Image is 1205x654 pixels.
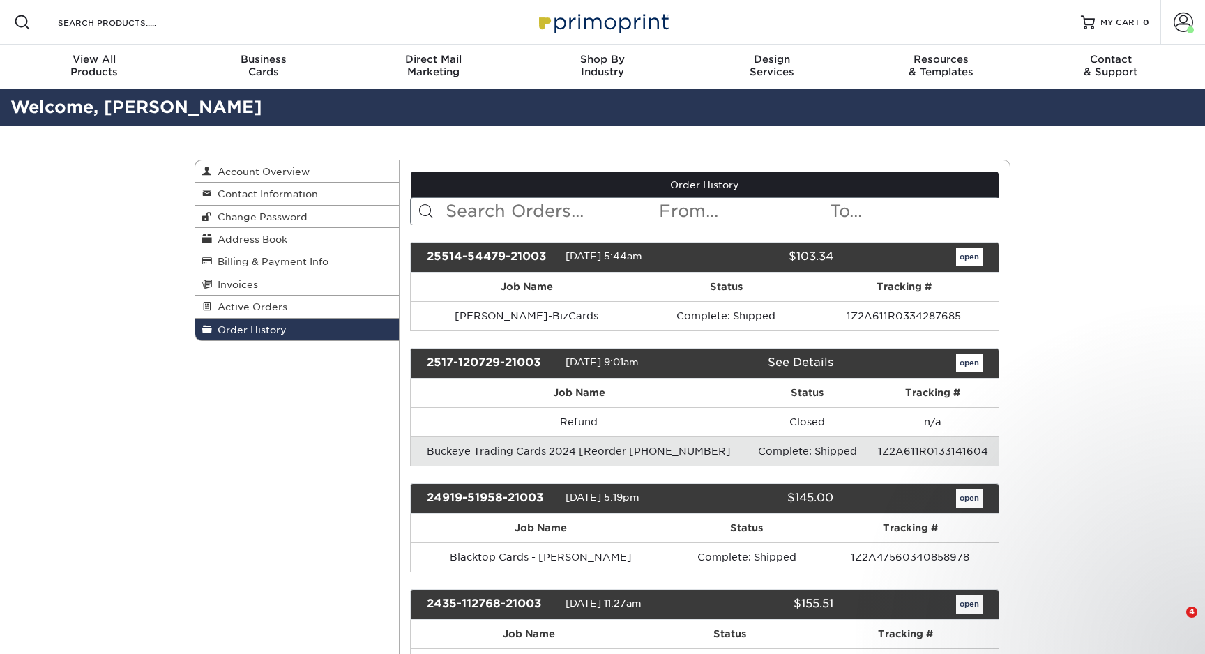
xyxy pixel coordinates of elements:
a: Invoices [195,273,399,296]
th: Status [648,620,812,648]
td: Blacktop Cards - [PERSON_NAME] [411,542,672,572]
th: Job Name [411,514,672,542]
span: Contact [1026,53,1195,66]
a: open [956,489,983,508]
span: Change Password [212,211,308,222]
a: See Details [768,356,833,369]
th: Job Name [411,379,748,407]
span: 4 [1186,607,1197,618]
a: Resources& Templates [856,45,1026,89]
div: $103.34 [694,248,843,266]
td: Complete: Shipped [672,542,822,572]
a: Active Orders [195,296,399,318]
a: View AllProducts [10,45,179,89]
input: To... [828,198,999,225]
th: Status [672,514,822,542]
span: Shop By [518,53,688,66]
input: SEARCH PRODUCTS..... [56,14,192,31]
input: Search Orders... [444,198,658,225]
th: Status [748,379,867,407]
span: Address Book [212,234,287,245]
th: Job Name [411,273,643,301]
a: Address Book [195,228,399,250]
div: 2517-120729-21003 [416,354,566,372]
div: $155.51 [694,595,843,614]
span: Order History [212,324,287,335]
div: Cards [179,53,349,78]
iframe: Intercom live chat [1158,607,1191,640]
th: Tracking # [812,620,999,648]
td: Complete: Shipped [748,436,867,466]
img: Primoprint [533,7,672,37]
a: Direct MailMarketing [349,45,518,89]
a: Order History [411,172,999,198]
a: DesignServices [687,45,856,89]
div: Services [687,53,856,78]
td: Closed [748,407,867,436]
td: 1Z2A611R0334287685 [810,301,999,330]
th: Tracking # [867,379,999,407]
span: Business [179,53,349,66]
div: 2435-112768-21003 [416,595,566,614]
span: [DATE] 11:27am [566,598,642,609]
a: open [956,354,983,372]
a: Billing & Payment Info [195,250,399,273]
div: Marketing [349,53,518,78]
span: Contact Information [212,188,318,199]
span: Active Orders [212,301,287,312]
th: Tracking # [822,514,999,542]
span: [DATE] 5:19pm [566,492,639,503]
td: 1Z2A611R0133141604 [867,436,999,466]
td: [PERSON_NAME]-BizCards [411,301,643,330]
span: [DATE] 9:01am [566,356,639,367]
span: Billing & Payment Info [212,256,328,267]
span: View All [10,53,179,66]
a: BusinessCards [179,45,349,89]
td: Refund [411,407,748,436]
span: 0 [1143,17,1149,27]
th: Job Name [411,620,648,648]
th: Status [643,273,810,301]
a: Account Overview [195,160,399,183]
span: Invoices [212,279,258,290]
a: Shop ByIndustry [518,45,688,89]
div: 24919-51958-21003 [416,489,566,508]
div: Industry [518,53,688,78]
a: Order History [195,319,399,340]
input: From... [658,198,828,225]
span: Direct Mail [349,53,518,66]
span: Resources [856,53,1026,66]
span: Design [687,53,856,66]
span: Account Overview [212,166,310,177]
th: Tracking # [810,273,999,301]
div: 25514-54479-21003 [416,248,566,266]
div: & Support [1026,53,1195,78]
td: Buckeye Trading Cards 2024 [Reorder [PHONE_NUMBER] [411,436,748,466]
a: open [956,248,983,266]
div: & Templates [856,53,1026,78]
span: MY CART [1100,17,1140,29]
span: [DATE] 5:44am [566,250,642,261]
a: Contact Information [195,183,399,205]
div: Products [10,53,179,78]
div: $145.00 [694,489,843,508]
a: Contact& Support [1026,45,1195,89]
td: Complete: Shipped [643,301,810,330]
td: 1Z2A47560340858978 [822,542,999,572]
td: n/a [867,407,999,436]
a: Change Password [195,206,399,228]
